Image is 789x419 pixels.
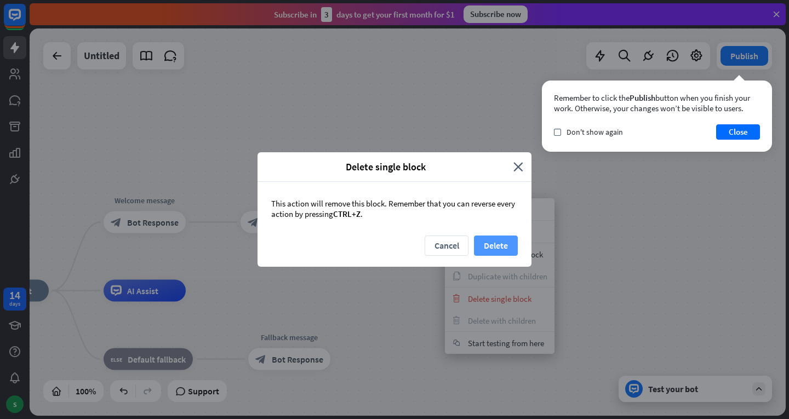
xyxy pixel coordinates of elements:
[474,236,518,256] button: Delete
[567,127,623,137] span: Don't show again
[630,93,655,103] span: Publish
[513,160,523,173] i: close
[258,182,531,236] div: This action will remove this block. Remember that you can reverse every action by pressing .
[266,160,505,173] span: Delete single block
[333,209,361,219] span: CTRL+Z
[9,4,42,37] button: Open LiveChat chat widget
[554,93,760,113] div: Remember to click the button when you finish your work. Otherwise, your changes won’t be visible ...
[716,124,760,140] button: Close
[425,236,468,256] button: Cancel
